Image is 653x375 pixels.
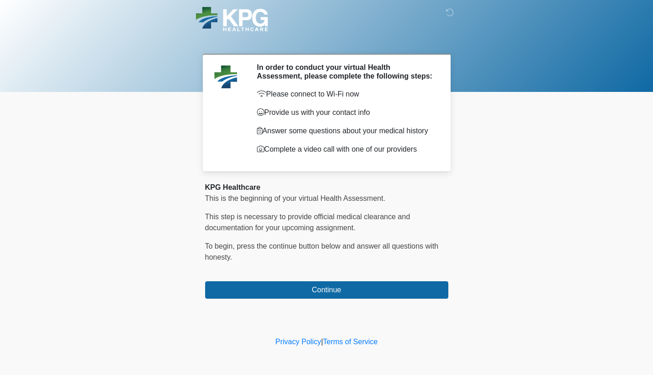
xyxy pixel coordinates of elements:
[275,338,321,346] a: Privacy Policy
[205,213,410,232] span: This step is necessary to provide official medical clearance and documentation for your upcoming ...
[205,194,385,202] span: This is the beginning of your virtual Health Assessment.
[257,63,435,80] h2: In order to conduct your virtual Health Assessment, please complete the following steps:
[257,125,435,136] p: Answer some questions about your medical history
[257,89,435,100] p: Please connect to Wi-Fi now
[205,242,439,261] span: To begin, ﻿﻿﻿﻿﻿﻿﻿﻿﻿﻿﻿﻿﻿﻿﻿﻿﻿press the continue button below and answer all questions with honesty.
[323,338,378,346] a: Terms of Service
[205,182,448,193] div: KPG Healthcare
[257,144,435,155] p: Complete a video call with one of our providers
[196,7,268,31] img: KPG Healthcare Logo
[198,33,455,50] h1: ‎ ‎ ‎
[205,281,448,299] button: Continue
[212,63,240,91] img: Agent Avatar
[321,338,323,346] a: |
[257,107,435,118] p: Provide us with your contact info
